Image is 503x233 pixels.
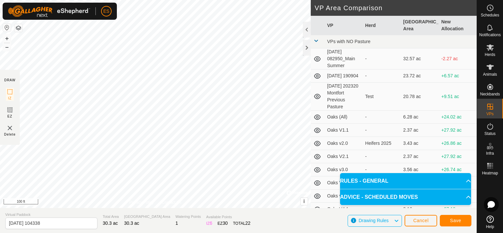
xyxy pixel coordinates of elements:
[401,163,439,176] td: 3.56 ac
[438,137,477,150] td: +26.86 ac
[401,150,439,163] td: 2.37 ac
[218,220,228,227] div: EZ
[129,199,154,205] a: Privacy Policy
[401,137,439,150] td: 3.43 ac
[340,173,471,189] p-accordion-header: RULES - GENERAL
[325,111,363,124] td: Oaks (All)
[486,151,494,155] span: Infra
[440,215,471,226] button: Save
[484,132,495,136] span: Status
[124,220,139,226] span: 30.3 ac
[365,93,398,100] div: Test
[401,111,439,124] td: 6.28 ac
[103,8,110,15] span: ES
[479,33,501,37] span: Notifications
[365,55,398,62] div: -
[4,78,15,83] div: DRAW
[325,203,363,216] td: Oaks V4.1
[233,220,251,227] div: TOTAL
[413,218,429,223] span: Cancel
[480,92,500,96] span: Neckbands
[325,16,363,35] th: VP
[325,69,363,83] td: [DATE] 190904
[340,193,418,201] span: ADVICE - SCHEDULED MOVES
[175,214,201,220] span: Watering Points
[340,189,471,205] p-accordion-header: ADVICE - SCHEDULED MOVES
[3,24,11,32] button: Reset Map
[162,199,181,205] a: Contact Us
[401,124,439,137] td: 2.37 ac
[124,214,170,220] span: [GEOGRAPHIC_DATA] Area
[450,218,461,223] span: Save
[483,72,497,76] span: Animals
[358,218,388,223] span: Drawing Rules
[315,4,477,12] h2: VP Area Comparison
[223,220,228,226] span: 30
[325,124,363,137] td: Oaks V1.1
[365,166,398,173] div: -
[14,24,22,32] button: Map Layers
[365,153,398,160] div: -
[3,43,11,51] button: –
[405,215,437,226] button: Cancel
[325,48,363,69] td: [DATE] 082950_Main Summer
[325,137,363,150] td: Oaks v2.0
[477,213,503,231] a: Help
[4,132,16,137] span: Delete
[325,83,363,111] td: [DATE] 202320 Montfort Previous Pasture
[325,176,363,190] td: Oaks V3.1
[401,83,439,111] td: 20.78 ac
[365,114,398,120] div: -
[5,212,97,218] span: Virtual Paddock
[325,150,363,163] td: Oaks V2.1
[103,214,119,220] span: Total Area
[438,83,477,111] td: +9.51 ac
[481,13,499,17] span: Schedules
[438,124,477,137] td: +27.92 ac
[438,69,477,83] td: +6.57 ac
[438,48,477,69] td: -2.27 ac
[365,140,398,147] div: Heifers 2025
[438,163,477,176] td: +26.74 ac
[401,16,439,35] th: [GEOGRAPHIC_DATA] Area
[6,124,14,132] img: VP
[103,220,118,226] span: 30.3 ac
[8,5,90,17] img: Gallagher Logo
[175,220,178,226] span: 1
[8,114,13,119] span: EZ
[485,53,495,57] span: Herds
[362,16,401,35] th: Herd
[206,220,212,227] div: IZ
[8,96,12,101] span: IZ
[325,163,363,176] td: Oaks v3.0
[438,111,477,124] td: +24.02 ac
[3,35,11,42] button: +
[206,214,251,220] span: Available Points
[365,72,398,79] div: -
[438,16,477,35] th: New Allocation
[401,48,439,69] td: 32.57 ac
[340,177,388,185] span: RULES - GENERAL
[482,171,498,175] span: Heatmap
[245,220,251,226] span: 22
[486,112,493,116] span: VPs
[304,198,305,204] span: i
[325,190,363,203] td: Oaks v4.0
[210,220,212,226] span: 6
[365,127,398,134] div: -
[438,150,477,163] td: +27.92 ac
[301,198,308,205] button: i
[401,69,439,83] td: 23.72 ac
[486,225,494,229] span: Help
[327,39,371,44] span: VPs with NO Pasture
